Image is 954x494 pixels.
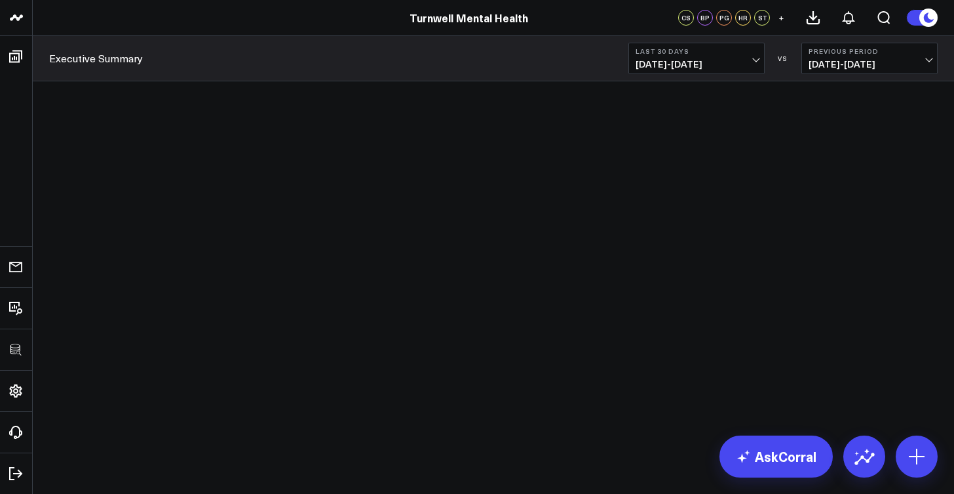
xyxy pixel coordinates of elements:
[809,47,930,55] b: Previous Period
[809,59,930,70] span: [DATE] - [DATE]
[636,59,757,70] span: [DATE] - [DATE]
[754,10,770,26] div: ST
[716,10,732,26] div: PG
[719,436,833,478] a: AskCorral
[735,10,751,26] div: HR
[697,10,713,26] div: BP
[49,51,143,66] a: Executive Summary
[771,54,795,62] div: VS
[410,10,528,25] a: Turnwell Mental Health
[636,47,757,55] b: Last 30 Days
[678,10,694,26] div: CS
[773,10,789,26] button: +
[628,43,765,74] button: Last 30 Days[DATE]-[DATE]
[778,13,784,22] span: +
[801,43,938,74] button: Previous Period[DATE]-[DATE]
